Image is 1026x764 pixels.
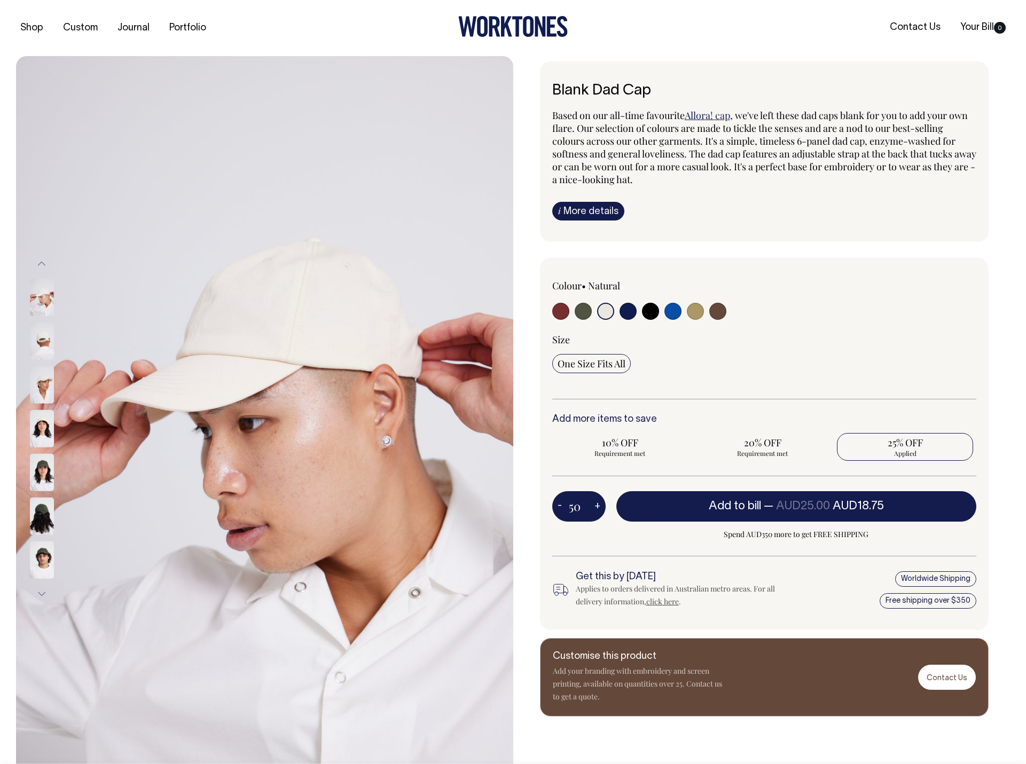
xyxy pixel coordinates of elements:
button: Add to bill —AUD25.00AUD18.75 [616,491,977,521]
button: Next [34,582,50,606]
span: — [764,501,884,511]
input: 10% OFF Requirement met [552,433,688,461]
span: • [582,279,586,292]
a: Portfolio [165,19,210,37]
h6: Customise this product [553,651,724,662]
input: 25% OFF Applied [837,433,973,461]
a: Contact Us [918,665,976,690]
div: Colour [552,279,722,292]
a: click here [646,596,679,607]
label: Natural [588,279,620,292]
span: Add to bill [709,501,761,511]
h6: Get this by [DATE] [576,572,784,582]
button: Previous [34,251,50,275]
img: natural [30,366,54,404]
input: One Size Fits All [552,354,631,373]
img: olive [30,454,54,491]
div: Size [552,333,977,346]
span: Requirement met [700,449,825,458]
h6: Blank Dad Cap [552,83,977,99]
a: Custom [59,19,102,37]
span: Based on our all-time favourite [552,109,685,122]
p: Add your branding with embroidery and screen printing, available on quantities over 25. Contact u... [553,665,724,703]
a: Shop [16,19,48,37]
img: natural [30,322,54,360]
a: Allora! cap [685,109,730,122]
span: i [558,205,561,216]
img: olive [30,498,54,535]
input: 20% OFF Requirement met [694,433,831,461]
button: + [589,496,606,517]
span: One Size Fits All [558,357,625,370]
a: iMore details [552,202,624,220]
span: AUD18.75 [833,501,884,511]
img: natural [30,410,54,447]
button: - [552,496,567,517]
div: Applies to orders delivered in Australian metro areas. For all delivery information, . [576,582,784,608]
span: 0 [994,22,1006,34]
span: Spend AUD350 more to get FREE SHIPPING [616,528,977,541]
span: , we've left these dad caps blank for you to add your own flare. Our selection of colours are mad... [552,109,976,186]
span: Applied [842,449,968,458]
span: 10% OFF [558,436,683,449]
span: 20% OFF [700,436,825,449]
span: 25% OFF [842,436,968,449]
img: natural [30,279,54,316]
a: Contact Us [886,19,945,36]
h6: Add more items to save [552,414,977,425]
span: AUD25.00 [776,501,830,511]
span: Requirement met [558,449,683,458]
img: olive [30,541,54,579]
a: Journal [113,19,154,37]
a: Your Bill0 [956,19,1010,36]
